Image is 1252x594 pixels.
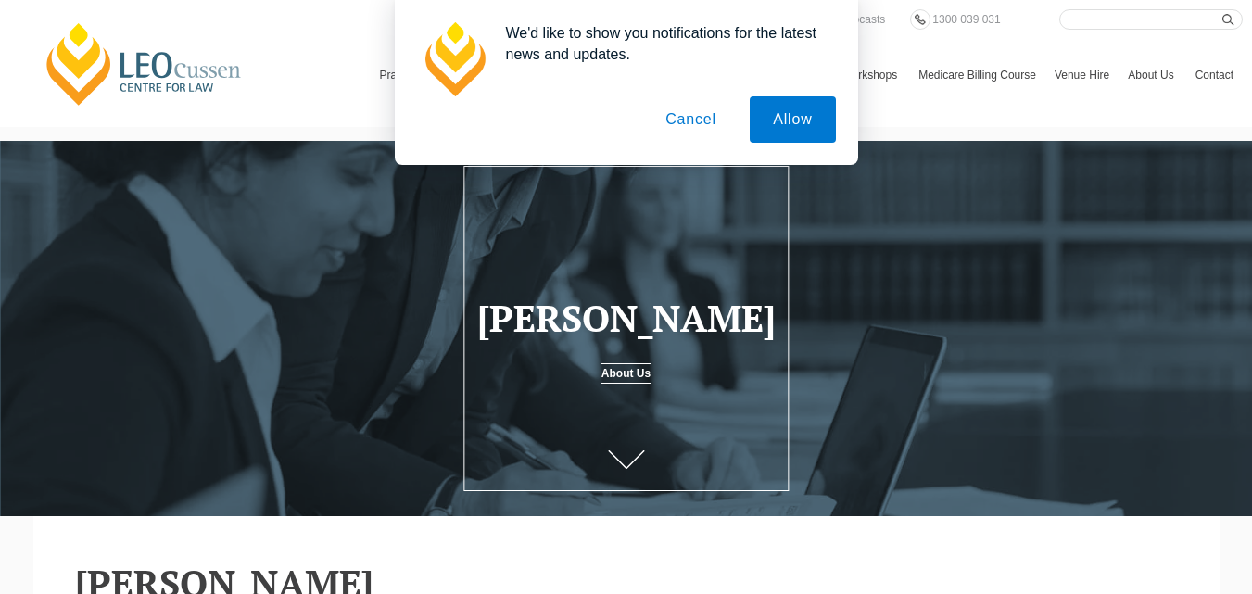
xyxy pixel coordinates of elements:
[642,96,740,143] button: Cancel
[417,22,491,96] img: notification icon
[601,363,651,384] a: About Us
[750,96,835,143] button: Allow
[491,22,836,65] div: We'd like to show you notifications for the latest news and updates.
[475,297,776,338] h1: [PERSON_NAME]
